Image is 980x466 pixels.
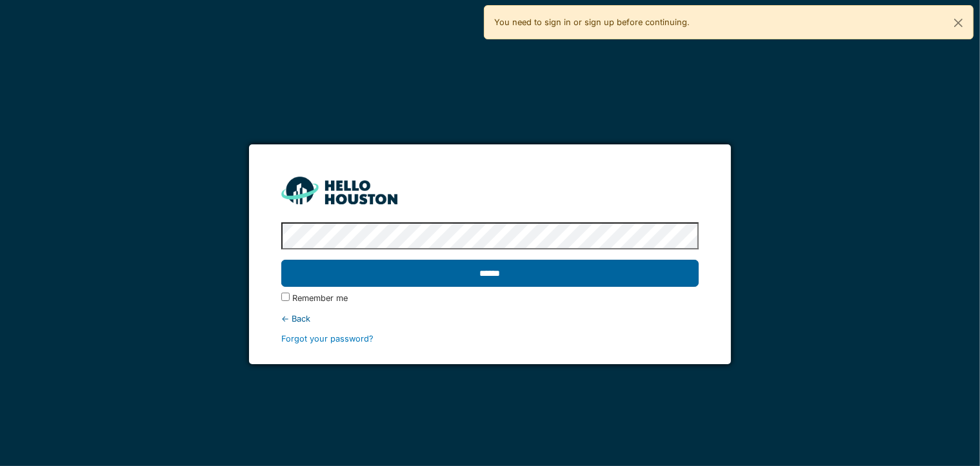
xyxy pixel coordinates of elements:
a: Forgot your password? [281,334,374,344]
div: You need to sign in or sign up before continuing. [484,5,974,39]
img: HH_line-BYnF2_Hg.png [281,177,397,204]
button: Close [944,6,973,40]
label: Remember me [292,292,348,304]
div: ← Back [281,313,699,325]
